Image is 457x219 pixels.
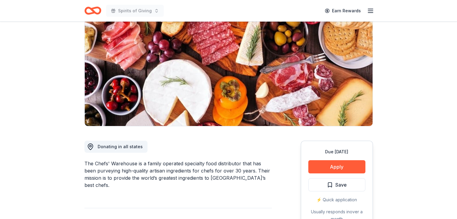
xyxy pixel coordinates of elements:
span: Spirits of Giving [118,7,152,14]
img: Image for The Chefs' Warehouse [85,11,373,126]
div: ⚡️ Quick application [308,196,365,203]
button: Spirits of Giving [106,5,164,17]
div: Due [DATE] [308,148,365,155]
div: The Chefs' Warehouse is a family operated specialty food distributor that has been purveying high... [84,160,272,189]
button: Apply [308,160,365,173]
button: Save [308,178,365,191]
a: Home [84,4,101,18]
span: Donating in all states [98,144,143,149]
a: Earn Rewards [321,5,364,16]
span: Save [335,181,347,189]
